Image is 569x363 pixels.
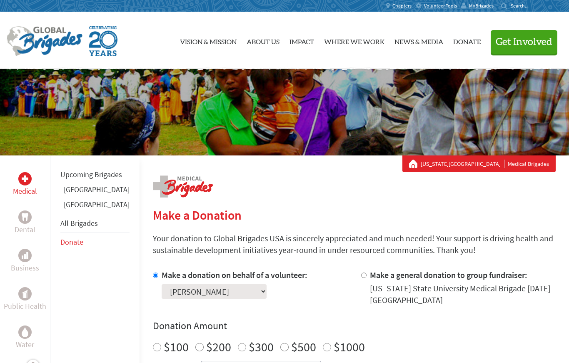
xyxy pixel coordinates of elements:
[18,325,32,339] div: Water
[496,37,552,47] span: Get Involved
[22,252,28,259] img: Business
[16,339,34,350] p: Water
[15,224,35,235] p: Dental
[153,208,556,223] h2: Make a Donation
[16,325,34,350] a: WaterWater
[13,172,37,197] a: MedicalMedical
[60,214,130,233] li: All Brigades
[289,19,314,62] a: Impact
[164,339,189,355] label: $100
[162,270,307,280] label: Make a donation on behalf of a volunteer:
[511,3,534,9] input: Search...
[64,185,130,194] a: [GEOGRAPHIC_DATA]
[22,213,28,221] img: Dental
[392,3,412,9] span: Chapters
[13,185,37,197] p: Medical
[424,3,457,9] span: Volunteer Tools
[89,26,117,56] img: Global Brigades Celebrating 20 Years
[60,218,98,228] a: All Brigades
[249,339,274,355] label: $300
[18,249,32,262] div: Business
[370,283,556,306] div: [US_STATE] State University Medical Brigade [DATE] [GEOGRAPHIC_DATA]
[15,210,35,235] a: DentalDental
[153,233,556,256] p: Your donation to Global Brigades USA is sincerely appreciated and much needed! Your support is dr...
[60,165,130,184] li: Upcoming Brigades
[18,172,32,185] div: Medical
[22,290,28,298] img: Public Health
[469,3,494,9] span: MyBrigades
[60,170,122,179] a: Upcoming Brigades
[60,199,130,214] li: Guatemala
[18,210,32,224] div: Dental
[64,200,130,209] a: [GEOGRAPHIC_DATA]
[206,339,231,355] label: $200
[409,160,549,168] div: Medical Brigades
[60,184,130,199] li: Ghana
[453,19,481,62] a: Donate
[324,19,384,62] a: Where We Work
[4,287,46,312] a: Public HealthPublic Health
[11,262,39,274] p: Business
[22,175,28,182] img: Medical
[291,339,316,355] label: $500
[394,19,443,62] a: News & Media
[60,237,83,247] a: Donate
[4,300,46,312] p: Public Health
[60,233,130,251] li: Donate
[334,339,365,355] label: $1000
[7,26,82,56] img: Global Brigades Logo
[491,30,557,54] button: Get Involved
[421,160,504,168] a: [US_STATE][GEOGRAPHIC_DATA]
[18,287,32,300] div: Public Health
[11,249,39,274] a: BusinessBusiness
[153,175,213,198] img: logo-medical.png
[370,270,527,280] label: Make a general donation to group fundraiser:
[22,327,28,337] img: Water
[180,19,237,62] a: Vision & Mission
[153,319,556,333] h4: Donation Amount
[247,19,280,62] a: About Us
